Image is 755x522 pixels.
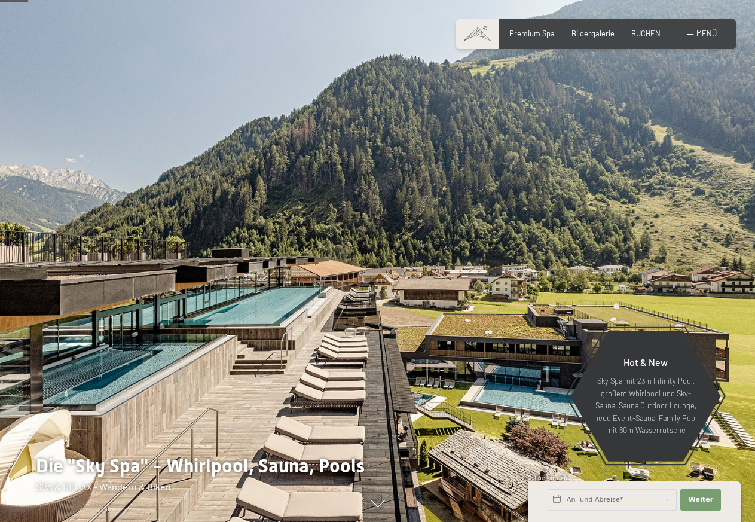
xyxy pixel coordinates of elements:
button: Weiter [680,489,721,511]
a: Hot & New Sky Spa mit 23m Infinity Pool, großem Whirlpool und Sky-Sauna, Sauna Outdoor Lounge, ne... [570,331,722,462]
span: Weiter [688,495,713,505]
span: Hot & New [623,356,668,368]
span: Menü [696,29,717,38]
a: BUCHEN [631,29,661,38]
a: Bildergalerie [571,29,615,38]
span: Schnellanfrage [528,474,569,481]
a: Premium Spa [509,29,555,38]
p: Sky Spa mit 23m Infinity Pool, großem Whirlpool und Sky-Sauna, Sauna Outdoor Lounge, neue Event-S... [594,375,698,436]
